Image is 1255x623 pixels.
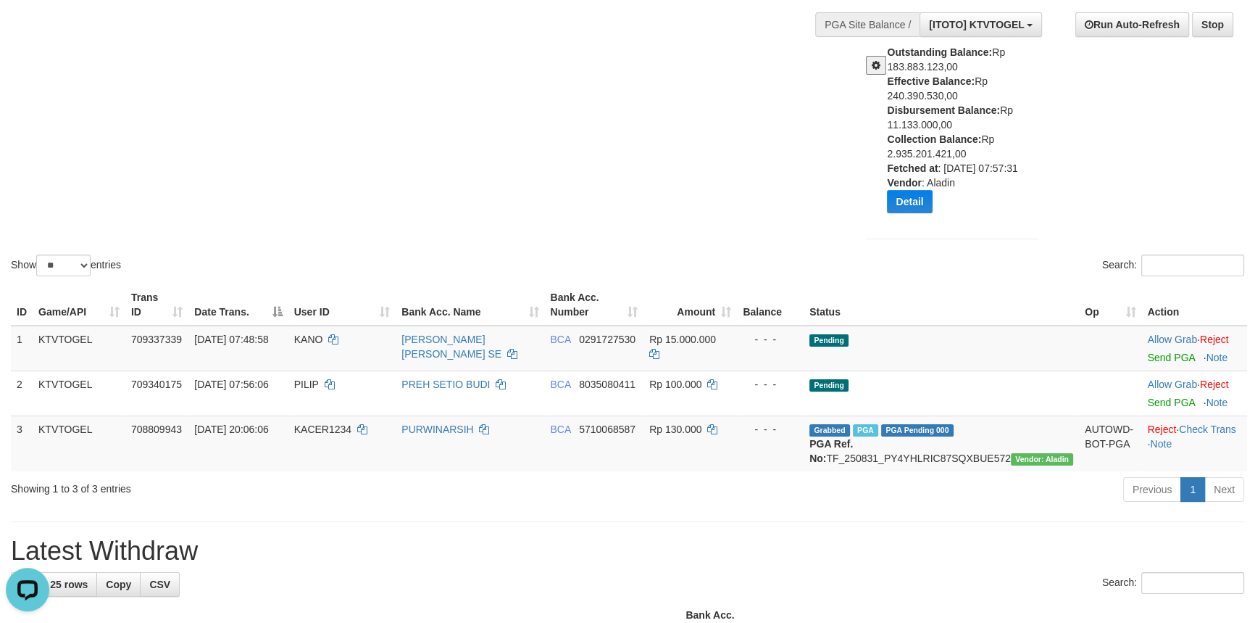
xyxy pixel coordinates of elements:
[804,284,1079,326] th: Status
[743,332,798,347] div: - - -
[131,424,182,435] span: 708809943
[125,284,188,326] th: Trans ID: activate to sort column ascending
[881,424,954,437] span: PGA Pending
[294,334,323,345] span: KANO
[649,379,701,390] span: Rp 100.000
[809,379,849,392] span: Pending
[294,424,351,435] span: KACER1234
[11,255,121,276] label: Show entries
[1141,572,1244,594] input: Search:
[887,177,921,189] b: Vendor
[809,424,850,437] span: Grabbed
[649,424,701,435] span: Rp 130.000
[194,424,268,435] span: [DATE] 20:06:06
[1123,477,1181,502] a: Previous
[887,75,975,87] b: Effective Balance:
[1206,397,1227,408] a: Note
[579,424,635,435] span: Copy 5710068587 to clipboard
[920,12,1042,37] button: [ITOTO] KTVTOGEL
[11,476,512,496] div: Showing 1 to 3 of 3 entries
[649,334,716,345] span: Rp 15.000.000
[1148,334,1197,345] a: Allow Grab
[887,46,992,58] b: Outstanding Balance:
[1102,255,1244,276] label: Search:
[550,334,570,345] span: BCA
[1148,352,1195,363] a: Send PGA
[11,416,33,471] td: 3
[1142,371,1247,416] td: ·
[643,284,737,326] th: Amount: activate to sort column ascending
[815,12,920,37] div: PGA Site Balance /
[1200,379,1229,390] a: Reject
[1200,334,1229,345] a: Reject
[1204,477,1244,502] a: Next
[33,416,125,471] td: KTVTOGEL
[1192,12,1233,37] a: Stop
[887,104,1000,116] b: Disbursement Balance:
[401,424,473,435] a: PURWINARSIH
[1142,416,1247,471] td: · ·
[550,379,570,390] span: BCA
[140,572,180,597] a: CSV
[96,572,141,597] a: Copy
[804,416,1079,471] td: TF_250831_PY4YHLRIC87SQXBUE572
[11,326,33,371] td: 1
[106,579,131,590] span: Copy
[544,284,643,326] th: Bank Acc. Number: activate to sort column ascending
[743,422,798,437] div: - - -
[887,190,932,213] button: Detail
[743,377,798,392] div: - - -
[6,6,49,49] button: Open LiveChat chat widget
[11,371,33,416] td: 2
[1102,572,1244,594] label: Search:
[1075,12,1189,37] a: Run Auto-Refresh
[1011,453,1073,466] span: Vendor URL: https://payment4.1velocity.biz
[809,438,853,464] b: PGA Ref. No:
[579,379,635,390] span: Copy 8035080411 to clipboard
[288,284,396,326] th: User ID: activate to sort column ascending
[853,424,878,437] span: Marked by azaksrktv
[579,334,635,345] span: Copy 0291727530 to clipboard
[11,284,33,326] th: ID
[1148,379,1197,390] a: Allow Grab
[1150,438,1172,450] a: Note
[1206,352,1227,363] a: Note
[809,334,849,347] span: Pending
[929,19,1024,30] span: [ITOTO] KTVTOGEL
[1142,284,1247,326] th: Action
[1141,255,1244,276] input: Search:
[188,284,288,326] th: Date Trans.: activate to sort column descending
[33,326,125,371] td: KTVTOGEL
[194,379,268,390] span: [DATE] 07:56:06
[887,45,1049,224] div: Rp 183.883.123,00 Rp 240.390.530,00 Rp 11.133.000,00 Rp 2.935.201.421,00 : [DATE] 07:57:31 : Aladin
[1142,326,1247,371] td: ·
[887,162,938,174] b: Fetched at
[33,284,125,326] th: Game/API: activate to sort column ascending
[550,424,570,435] span: BCA
[1148,397,1195,408] a: Send PGA
[401,379,490,390] a: PREH SETIO BUDI
[131,334,182,345] span: 709337339
[33,371,125,416] td: KTVTOGEL
[1180,477,1205,502] a: 1
[1148,424,1177,435] a: Reject
[887,133,981,145] b: Collection Balance:
[1148,334,1200,345] span: ·
[194,334,268,345] span: [DATE] 07:48:58
[401,334,501,360] a: [PERSON_NAME] [PERSON_NAME] SE
[131,379,182,390] span: 709340175
[1148,379,1200,390] span: ·
[737,284,804,326] th: Balance
[1079,416,1141,471] td: AUTOWD-BOT-PGA
[11,537,1244,566] h1: Latest Withdraw
[1079,284,1141,326] th: Op: activate to sort column ascending
[149,579,170,590] span: CSV
[1179,424,1236,435] a: Check Trans
[294,379,319,390] span: PILIP
[36,255,91,276] select: Showentries
[396,284,544,326] th: Bank Acc. Name: activate to sort column ascending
